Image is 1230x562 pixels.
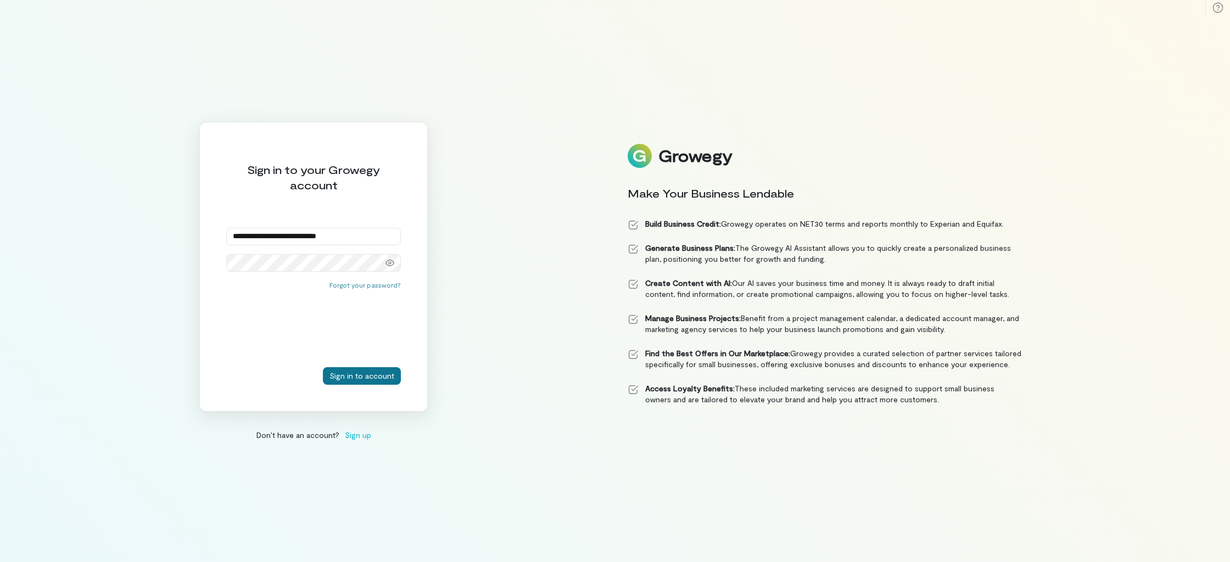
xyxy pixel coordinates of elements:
li: Growegy provides a curated selection of partner services tailored specifically for small business... [628,348,1022,370]
strong: Create Content with AI: [645,278,732,288]
li: Growegy operates on NET30 terms and reports monthly to Experian and Equifax. [628,218,1022,229]
div: Don’t have an account? [199,429,428,441]
div: Sign in to your Growegy account [226,162,401,193]
strong: Find the Best Offers in Our Marketplace: [645,349,790,358]
strong: Generate Business Plans: [645,243,735,252]
li: Benefit from a project management calendar, a dedicated account manager, and marketing agency ser... [628,313,1022,335]
li: These included marketing services are designed to support small business owners and are tailored ... [628,383,1022,405]
button: Sign in to account [323,367,401,385]
li: Our AI saves your business time and money. It is always ready to draft initial content, find info... [628,278,1022,300]
div: Growegy [658,147,732,165]
strong: Build Business Credit: [645,219,721,228]
div: Make Your Business Lendable [628,186,1022,201]
li: The Growegy AI Assistant allows you to quickly create a personalized business plan, positioning y... [628,243,1022,265]
button: Forgot your password? [329,280,401,289]
strong: Access Loyalty Benefits: [645,384,735,393]
span: Sign up [345,429,371,441]
img: Logo [628,144,652,168]
strong: Manage Business Projects: [645,313,741,323]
